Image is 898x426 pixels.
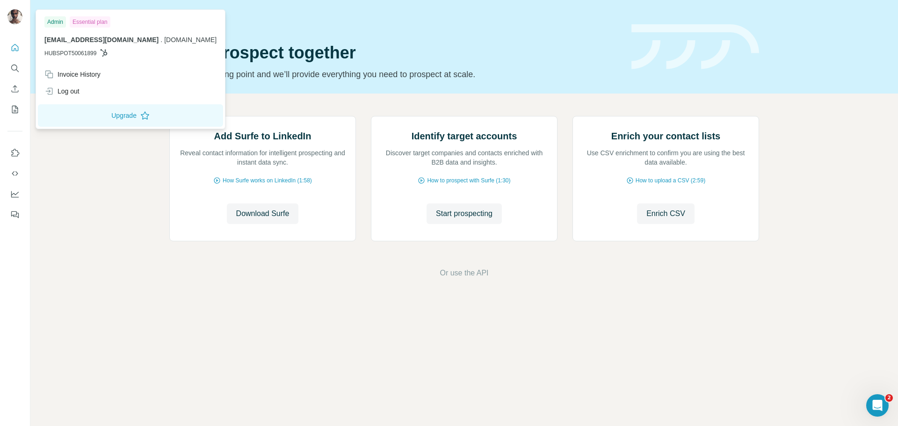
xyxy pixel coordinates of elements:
p: Pick your starting point and we’ll provide everything you need to prospect at scale. [169,68,620,81]
span: [EMAIL_ADDRESS][DOMAIN_NAME] [44,36,159,43]
span: Download Surfe [236,208,290,219]
h2: Identify target accounts [412,130,517,143]
iframe: Intercom live chat [866,394,889,417]
button: Quick start [7,39,22,56]
button: Search [7,60,22,77]
p: Discover target companies and contacts enriched with B2B data and insights. [381,148,548,167]
span: [DOMAIN_NAME] [164,36,217,43]
button: Start prospecting [427,203,502,224]
p: Reveal contact information for intelligent prospecting and instant data sync. [179,148,346,167]
div: Admin [44,16,66,28]
div: Essential plan [70,16,110,28]
button: Download Surfe [227,203,299,224]
div: Invoice History [44,70,101,79]
span: How to prospect with Surfe (1:30) [427,176,510,185]
button: Use Surfe API [7,165,22,182]
span: Start prospecting [436,208,492,219]
img: banner [631,24,759,70]
button: My lists [7,101,22,118]
button: Upgrade [38,104,223,127]
span: How Surfe works on LinkedIn (1:58) [223,176,312,185]
button: Enrich CSV [637,203,695,224]
button: Enrich CSV [7,80,22,97]
button: Use Surfe on LinkedIn [7,144,22,161]
div: Log out [44,87,80,96]
h1: Let’s prospect together [169,43,620,62]
span: 2 [885,394,893,402]
img: Avatar [7,9,22,24]
p: Use CSV enrichment to confirm you are using the best data available. [582,148,749,167]
span: Enrich CSV [646,208,685,219]
h2: Enrich your contact lists [611,130,720,143]
button: Feedback [7,206,22,223]
span: . [160,36,162,43]
div: Quick start [169,17,620,27]
span: How to upload a CSV (2:59) [636,176,705,185]
button: Or use the API [440,267,488,279]
span: HUBSPOT50061899 [44,49,96,58]
h2: Add Surfe to LinkedIn [214,130,311,143]
button: Dashboard [7,186,22,202]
